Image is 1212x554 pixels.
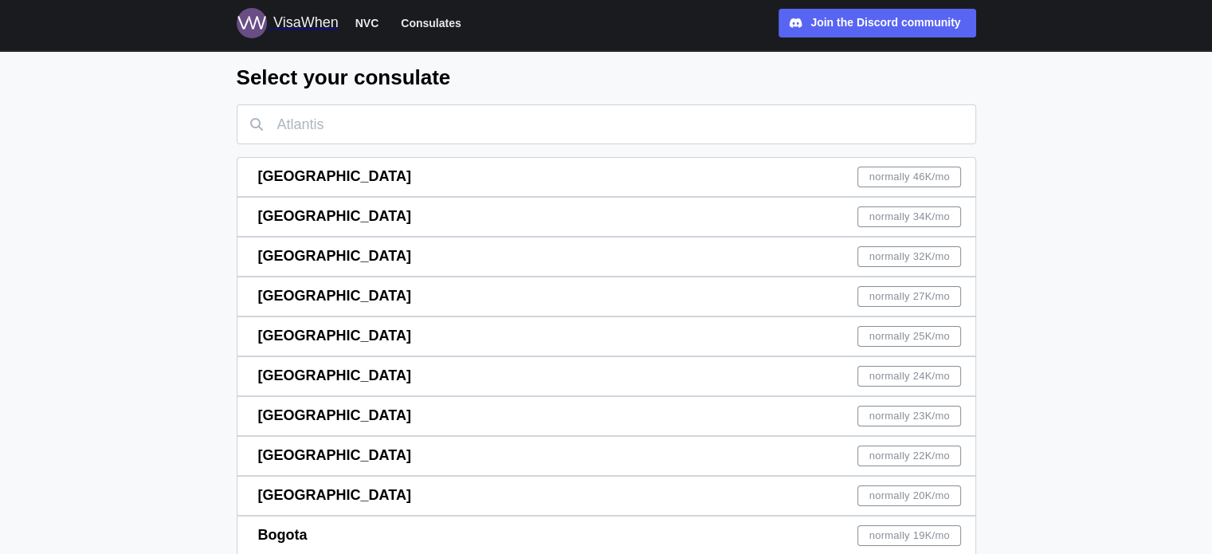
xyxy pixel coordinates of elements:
[237,8,267,38] img: Logo for VisaWhen
[237,237,976,277] a: [GEOGRAPHIC_DATA]normally 32K/mo
[237,277,976,316] a: [GEOGRAPHIC_DATA]normally 27K/mo
[258,487,411,503] span: [GEOGRAPHIC_DATA]
[237,157,976,197] a: [GEOGRAPHIC_DATA]normally 46K/mo
[869,207,950,226] span: normally 34K /mo
[401,14,461,33] span: Consulates
[258,208,411,224] span: [GEOGRAPHIC_DATA]
[355,14,379,33] span: NVC
[237,356,976,396] a: [GEOGRAPHIC_DATA]normally 24K/mo
[258,447,411,463] span: [GEOGRAPHIC_DATA]
[258,367,411,383] span: [GEOGRAPHIC_DATA]
[394,13,468,33] button: Consulates
[258,527,308,543] span: Bogota
[869,526,950,545] span: normally 19K /mo
[869,367,950,386] span: normally 24K /mo
[869,327,950,346] span: normally 25K /mo
[258,328,411,344] span: [GEOGRAPHIC_DATA]
[237,64,976,92] h2: Select your consulate
[237,8,339,38] a: Logo for VisaWhen VisaWhen
[258,288,411,304] span: [GEOGRAPHIC_DATA]
[348,13,386,33] button: NVC
[869,247,950,266] span: normally 32K /mo
[273,12,339,34] div: VisaWhen
[258,407,411,423] span: [GEOGRAPHIC_DATA]
[258,168,411,184] span: [GEOGRAPHIC_DATA]
[869,287,950,306] span: normally 27K /mo
[237,197,976,237] a: [GEOGRAPHIC_DATA]normally 34K/mo
[869,486,950,505] span: normally 20K /mo
[779,9,976,37] a: Join the Discord community
[869,167,950,187] span: normally 46K /mo
[237,476,976,516] a: [GEOGRAPHIC_DATA]normally 20K/mo
[237,316,976,356] a: [GEOGRAPHIC_DATA]normally 25K/mo
[237,396,976,436] a: [GEOGRAPHIC_DATA]normally 23K/mo
[810,14,960,32] div: Join the Discord community
[237,104,976,144] input: Atlantis
[258,248,411,264] span: [GEOGRAPHIC_DATA]
[869,446,950,466] span: normally 22K /mo
[237,436,976,476] a: [GEOGRAPHIC_DATA]normally 22K/mo
[869,407,950,426] span: normally 23K /mo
